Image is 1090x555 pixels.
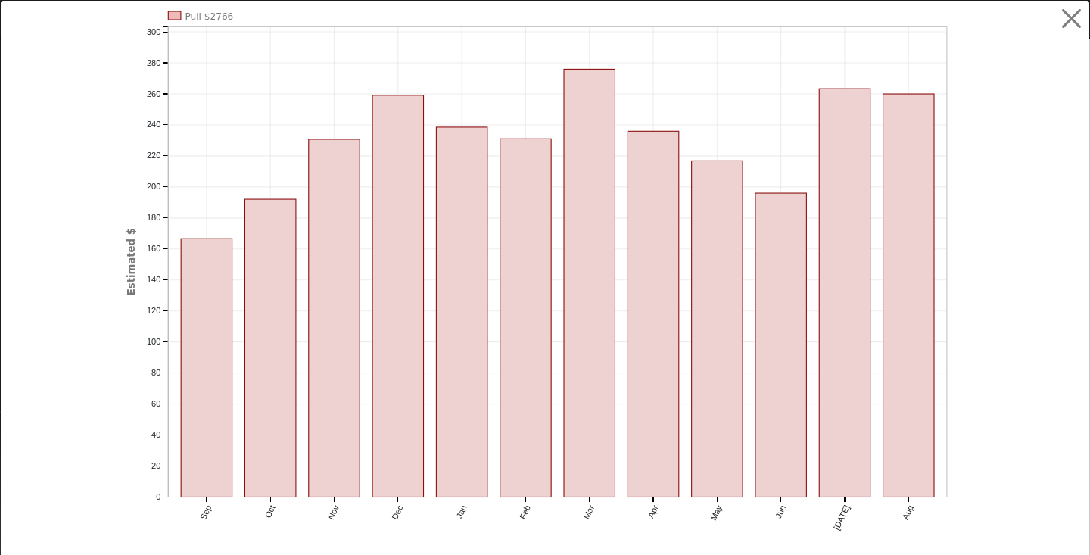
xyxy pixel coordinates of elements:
text: 140 [147,276,160,285]
text: Sep [198,504,213,522]
text: Estimated $ [126,228,137,295]
rect: onclick="" [436,127,487,497]
text: 100 [147,338,160,347]
text: Feb [518,504,532,521]
text: 220 [147,151,160,161]
rect: onclick="" [309,139,360,497]
text: 180 [147,214,160,223]
text: Jan [454,504,468,520]
text: 20 [151,462,160,471]
text: May [708,504,724,522]
text: 300 [147,27,160,36]
rect: onclick="" [755,193,806,497]
text: 80 [151,369,160,378]
text: 120 [147,307,160,316]
rect: onclick="" [244,199,295,497]
rect: onclick="" [372,95,423,497]
text: Oct [263,504,276,520]
text: Dec [390,504,404,521]
rect: onclick="" [692,161,743,497]
rect: onclick="" [181,239,232,498]
rect: onclick="" [500,139,551,497]
text: Mar [581,504,596,521]
text: 40 [151,431,160,440]
text: 60 [151,400,160,409]
text: Pull $2766 [185,11,233,22]
rect: onclick="" [883,94,934,497]
text: 260 [147,89,160,98]
rect: onclick="" [820,89,870,497]
rect: onclick="" [564,70,615,497]
rect: onclick="" [628,132,678,498]
text: Jun [774,504,787,520]
text: [DATE] [832,504,852,532]
text: 160 [147,245,160,254]
text: 0 [156,493,160,502]
text: Aug [901,504,915,522]
text: 200 [147,182,160,192]
text: 240 [147,120,160,129]
text: Apr [646,504,660,519]
text: 280 [147,58,160,67]
text: Nov [326,504,341,521]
